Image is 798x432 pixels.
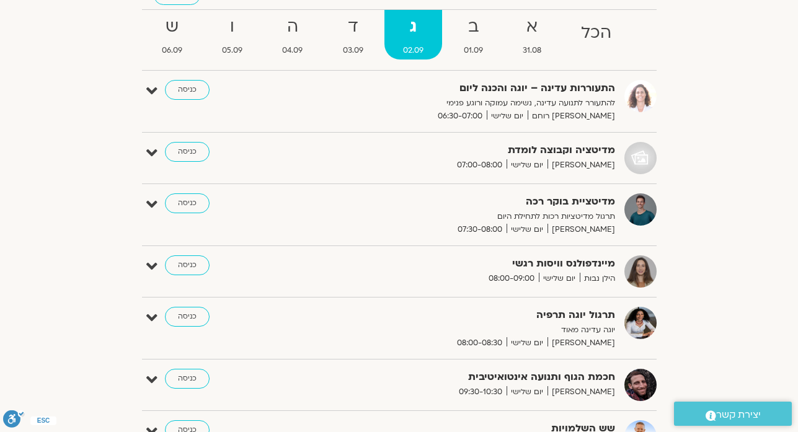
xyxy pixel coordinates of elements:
a: יצירת קשר [674,402,792,426]
strong: תרגול יוגה תרפיה [311,307,615,324]
a: ג02.09 [384,10,442,60]
span: [PERSON_NAME] [548,337,615,350]
span: 09:30-10:30 [454,386,507,399]
a: כניסה [165,307,210,327]
strong: א [504,13,560,41]
span: יום שלישי [487,110,528,123]
span: 06.09 [143,44,201,57]
a: ו05.09 [203,10,261,60]
span: [PERSON_NAME] [548,386,615,399]
a: ב01.09 [445,10,501,60]
span: 07:00-08:00 [453,159,507,172]
span: יום שלישי [507,223,548,236]
strong: ה [264,13,321,41]
a: ד03.09 [324,10,382,60]
strong: ג [384,13,442,41]
a: כניסה [165,369,210,389]
span: [PERSON_NAME] רוחם [528,110,615,123]
span: 07:30-08:00 [453,223,507,236]
strong: ש [143,13,201,41]
strong: ו [203,13,261,41]
span: 06:30-07:00 [433,110,487,123]
a: כניסה [165,80,210,100]
a: א31.08 [504,10,560,60]
a: כניסה [165,193,210,213]
span: 03.09 [324,44,382,57]
a: כניסה [165,142,210,162]
strong: מדיטציית בוקר רכה [311,193,615,210]
span: יום שלישי [539,272,580,285]
span: 05.09 [203,44,261,57]
a: כניסה [165,255,210,275]
span: 31.08 [504,44,560,57]
span: 08:00-09:00 [484,272,539,285]
span: יום שלישי [507,337,548,350]
p: יוגה עדינה מאוד [311,324,615,337]
strong: ד [324,13,382,41]
span: יום שלישי [507,159,548,172]
p: תרגול מדיטציות רכות לתחילת היום [311,210,615,223]
strong: הכל [562,19,630,47]
span: הילן נבות [580,272,615,285]
span: [PERSON_NAME] [548,159,615,172]
span: 08:00-08:30 [453,337,507,350]
strong: התעוררות עדינה – יוגה והכנה ליום [311,80,615,97]
span: 04.09 [264,44,321,57]
strong: מדיטציה וקבוצה לומדת [311,142,615,159]
a: ש06.09 [143,10,201,60]
strong: מיינדפולנס וויסות רגשי [311,255,615,272]
strong: חכמת הגוף ותנועה אינטואיטיבית [311,369,615,386]
span: יצירת קשר [716,407,761,423]
a: הכל [562,10,630,60]
p: להתעורר לתנועה עדינה, נשימה עמוקה ורוגע פנימי [311,97,615,110]
strong: ב [445,13,501,41]
span: 02.09 [384,44,442,57]
span: 01.09 [445,44,501,57]
a: ה04.09 [264,10,321,60]
span: [PERSON_NAME] [548,223,615,236]
span: יום שלישי [507,386,548,399]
